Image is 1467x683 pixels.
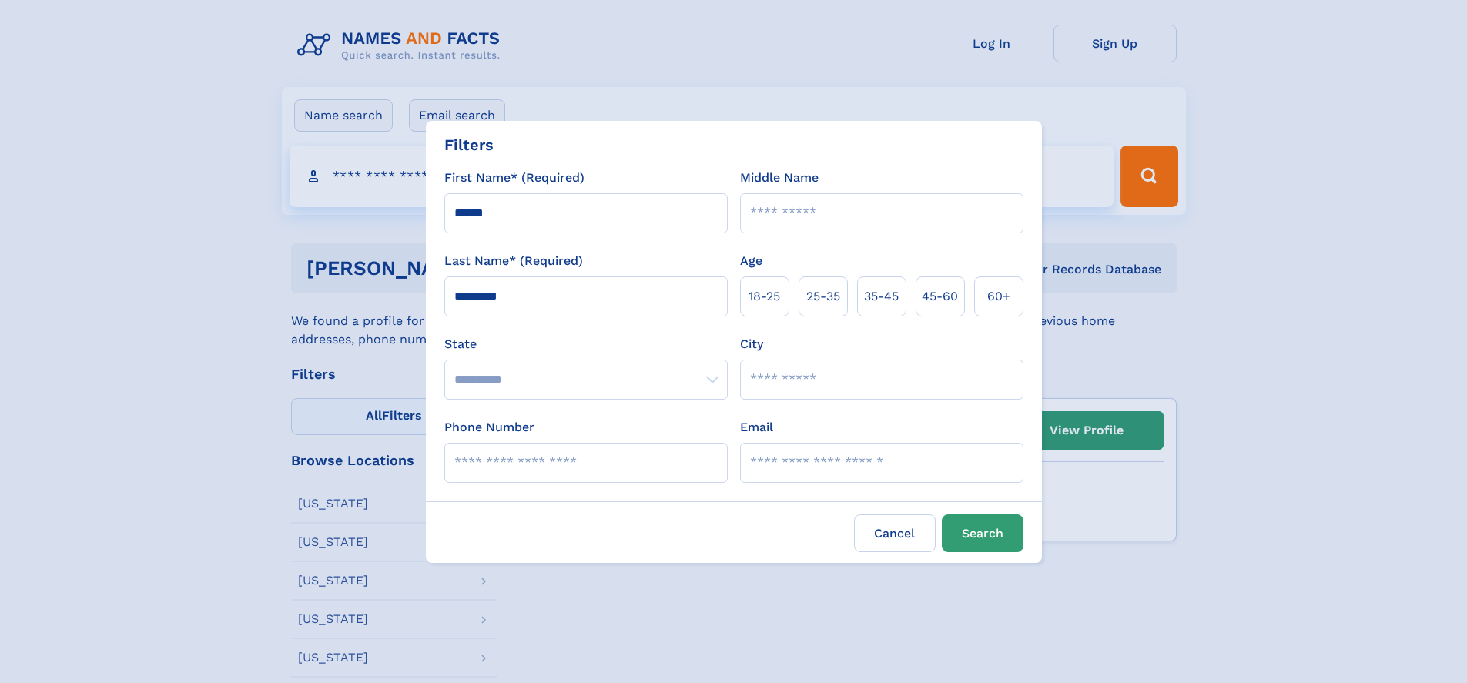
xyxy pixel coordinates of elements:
[444,418,534,437] label: Phone Number
[444,335,728,353] label: State
[806,287,840,306] span: 25‑35
[740,418,773,437] label: Email
[740,252,762,270] label: Age
[854,514,936,552] label: Cancel
[749,287,780,306] span: 18‑25
[444,133,494,156] div: Filters
[444,252,583,270] label: Last Name* (Required)
[987,287,1010,306] span: 60+
[444,169,584,187] label: First Name* (Required)
[922,287,958,306] span: 45‑60
[740,335,763,353] label: City
[942,514,1023,552] button: Search
[864,287,899,306] span: 35‑45
[740,169,819,187] label: Middle Name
